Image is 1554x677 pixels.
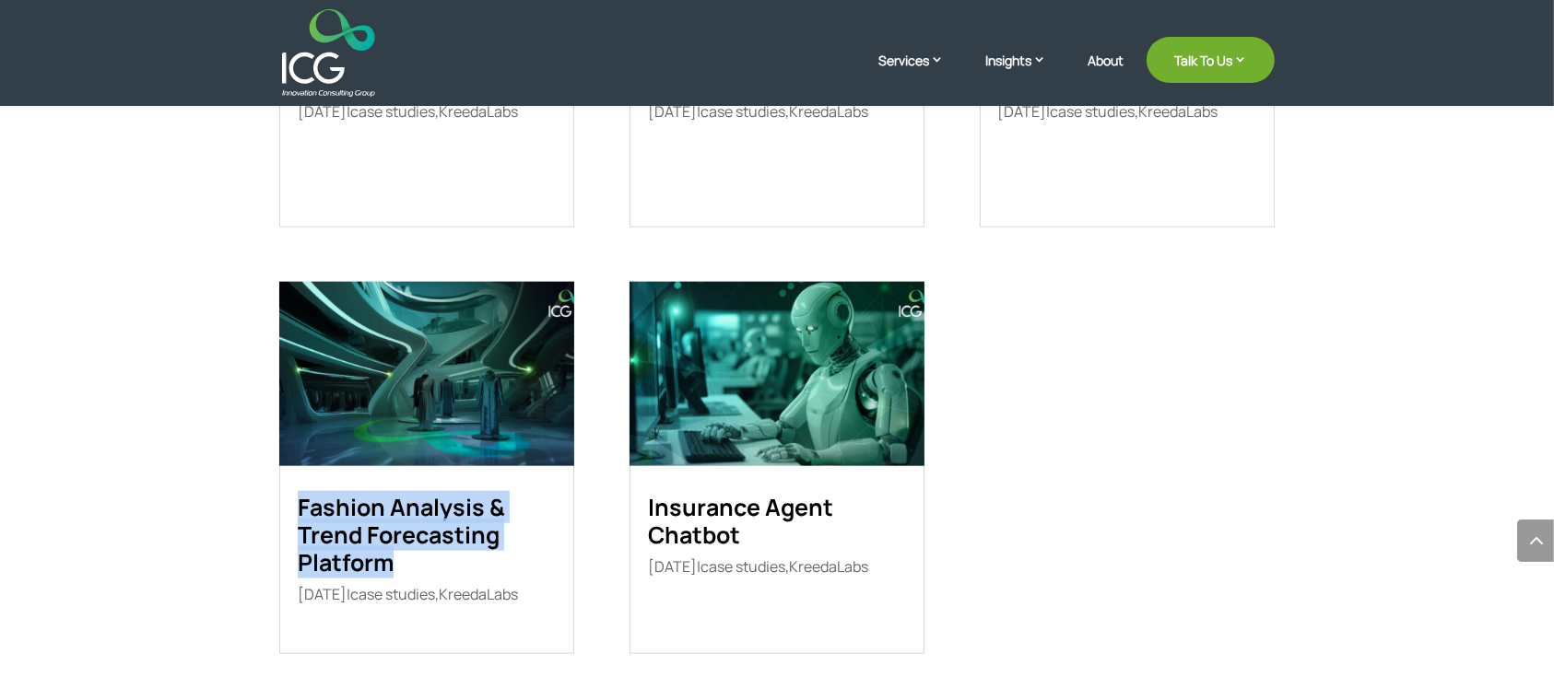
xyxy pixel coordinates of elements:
a: Fashion Analysis & Trend Forecasting Platform [298,491,505,578]
a: KreedaLabs [439,584,518,604]
a: Talk To Us [1147,37,1275,83]
iframe: Chat Widget [1462,589,1554,677]
p: | , [648,558,906,576]
a: About [1088,53,1124,97]
img: ICG [282,9,375,97]
a: Insights [985,51,1065,97]
a: case studies [350,101,435,122]
a: case studies [350,584,435,604]
p: | , [298,586,556,603]
a: Insurance Agent Chatbot [648,491,833,551]
p: | , [998,103,1256,121]
span: [DATE] [648,556,697,577]
a: KreedaLabs [1139,101,1218,122]
a: case studies [700,556,785,577]
p: | , [298,103,556,121]
a: KreedaLabs [789,101,868,122]
span: [DATE] [648,101,697,122]
a: KreedaLabs [439,101,518,122]
img: Fashion Analysis & Trend Forecasting Platform [279,282,574,466]
a: KreedaLabs [789,556,868,577]
a: case studies [700,101,785,122]
span: [DATE] [298,584,347,604]
img: Insurance Agent Chatbot [630,282,924,466]
span: [DATE] [298,101,347,122]
a: case studies [1051,101,1136,122]
a: Services [878,51,962,97]
span: [DATE] [998,101,1047,122]
p: | , [648,103,906,121]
